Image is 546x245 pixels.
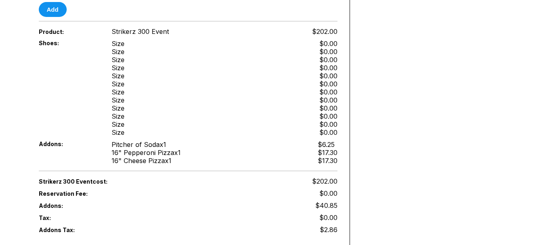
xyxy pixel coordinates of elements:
[112,104,124,112] div: Size
[319,120,337,128] div: $0.00
[320,226,337,234] span: $2.86
[318,149,337,157] div: $17.30
[112,48,124,56] div: Size
[112,64,124,72] div: Size
[318,157,337,165] div: $17.30
[319,48,337,56] div: $0.00
[319,64,337,72] div: $0.00
[319,56,337,64] div: $0.00
[39,40,99,46] span: Shoes:
[112,72,124,80] div: Size
[112,120,124,128] div: Size
[315,201,337,209] span: $40.85
[319,189,337,197] span: $0.00
[112,140,181,149] div: Pitcher of Soda x 1
[39,178,188,185] span: Strikerz 300 Event cost:
[312,177,337,185] span: $202.00
[319,104,337,112] div: $0.00
[112,149,181,157] div: 16" Pepperoni Pizza x 1
[39,28,99,35] span: Product:
[319,80,337,88] div: $0.00
[112,27,169,36] span: Strikerz 300 Event
[112,80,124,88] div: Size
[112,56,124,64] div: Size
[112,112,124,120] div: Size
[39,226,99,233] span: Addons Tax:
[319,128,337,136] div: $0.00
[39,190,188,197] span: Reservation Fee:
[319,72,337,80] div: $0.00
[319,96,337,104] div: $0.00
[319,214,337,222] span: $0.00
[112,157,181,165] div: 16" Cheese Pizza x 1
[319,88,337,96] div: $0.00
[112,128,124,136] div: Size
[312,27,337,36] span: $202.00
[318,140,337,149] div: $6.25
[39,214,99,221] span: Tax:
[39,202,99,209] span: Addons:
[39,2,67,17] button: Add
[112,40,124,48] div: Size
[39,140,99,147] span: Addons:
[112,88,124,96] div: Size
[112,96,124,104] div: Size
[319,40,337,48] div: $0.00
[319,112,337,120] div: $0.00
